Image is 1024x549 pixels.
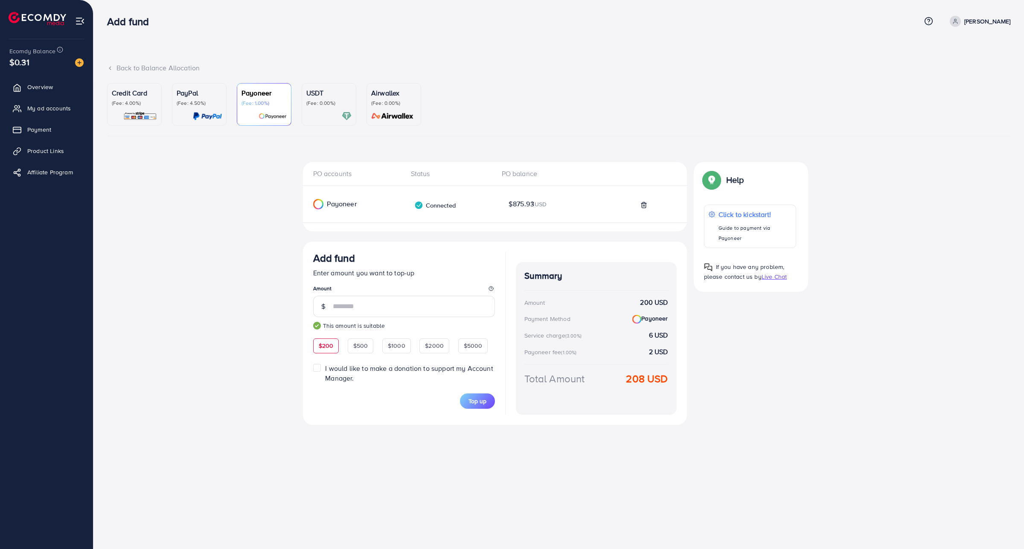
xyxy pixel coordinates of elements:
h4: Summary [524,271,668,281]
img: menu [75,16,85,26]
div: Payoneer fee [524,348,579,356]
div: PO accounts [313,169,404,179]
p: Payoneer [241,88,287,98]
p: (Fee: 4.50%) [177,100,222,107]
a: Product Links [6,142,87,159]
strong: 6 USD [649,330,668,340]
p: Airwallex [371,88,416,98]
legend: Amount [313,285,495,295]
span: My ad accounts [27,104,71,113]
div: Back to Balance Allocation [107,63,1010,73]
span: $5000 [464,341,483,350]
span: Affiliate Program [27,168,73,176]
span: USD [535,200,547,208]
span: $875.93 [509,199,547,209]
img: logo [9,12,66,25]
img: Popup guide [704,263,713,272]
small: (1.00%) [561,349,576,356]
span: $1000 [388,341,405,350]
strong: 200 USD [640,298,668,307]
p: USDT [306,88,352,98]
span: Ecomdy Balance [9,47,55,55]
img: card [123,111,157,121]
span: Overview [27,83,53,91]
p: Enter amount you want to top-up [313,268,495,278]
img: verified [414,201,423,210]
img: image [75,58,84,67]
span: $500 [353,341,368,350]
span: If you have any problem, please contact us by [704,263,785,281]
div: Service charge [524,331,584,340]
span: I would like to make a donation to support my Account Manager. [325,364,493,383]
div: Payoneer [303,199,389,209]
img: Payoneer [313,199,323,209]
div: Total Amount [524,371,585,386]
p: (Fee: 4.00%) [112,100,157,107]
div: Payment Method [524,315,570,323]
h3: Add fund [107,15,156,28]
div: Amount [524,298,545,307]
div: Status [404,169,495,179]
h3: Add fund [313,252,355,264]
p: Guide to payment via Payoneer [719,223,791,243]
p: (Fee: 0.00%) [371,100,416,107]
span: Top up [468,397,486,405]
a: Overview [6,78,87,95]
p: Credit Card [112,88,157,98]
img: card [259,111,287,121]
p: Click to kickstart! [719,209,791,220]
iframe: Chat [988,511,1018,543]
span: $2000 [425,341,444,350]
a: Affiliate Program [6,164,87,181]
small: (3.00%) [565,332,582,339]
img: Payoneer [632,315,641,324]
span: Payment [27,125,51,134]
img: card [342,111,352,121]
strong: 2 USD [649,347,668,357]
span: $0.31 [9,56,29,68]
div: PO balance [495,169,586,179]
a: My ad accounts [6,100,87,117]
strong: 208 USD [626,371,668,386]
span: Product Links [27,147,64,155]
strong: Payoneer [632,314,668,324]
span: $200 [319,341,334,350]
img: Popup guide [704,172,719,188]
p: (Fee: 1.00%) [241,100,287,107]
button: Top up [460,393,495,409]
img: guide [313,322,321,329]
div: Connected [414,201,456,210]
a: Payment [6,121,87,138]
p: PayPal [177,88,222,98]
img: card [193,111,222,121]
p: Help [726,175,744,185]
a: [PERSON_NAME] [946,16,1010,27]
p: (Fee: 0.00%) [306,100,352,107]
span: Live Chat [762,272,787,281]
p: [PERSON_NAME] [964,16,1010,26]
small: This amount is suitable [313,321,495,330]
img: card [369,111,416,121]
